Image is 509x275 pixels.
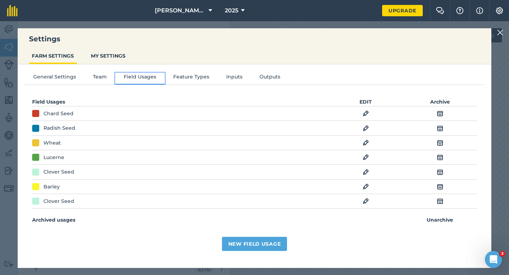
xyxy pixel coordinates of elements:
[43,139,61,147] div: Wheat
[251,73,289,83] button: Outputs
[363,168,369,176] img: svg+xml;base64,PHN2ZyB4bWxucz0iaHR0cDovL3d3dy53My5vcmcvMjAwMC9zdmciIHdpZHRoPSIxOCIgaGVpZ2h0PSIyNC...
[363,139,369,147] img: svg+xml;base64,PHN2ZyB4bWxucz0iaHR0cDovL3d3dy53My5vcmcvMjAwMC9zdmciIHdpZHRoPSIxOCIgaGVpZ2h0PSIyNC...
[29,49,77,63] button: FARM SETTINGS
[115,73,165,83] button: Field Usages
[363,109,369,118] img: svg+xml;base64,PHN2ZyB4bWxucz0iaHR0cDovL3d3dy53My5vcmcvMjAwMC9zdmciIHdpZHRoPSIxOCIgaGVpZ2h0PSIyNC...
[495,7,504,14] img: A cog icon
[363,197,369,205] img: svg+xml;base64,PHN2ZyB4bWxucz0iaHR0cDovL3d3dy53My5vcmcvMjAwMC9zdmciIHdpZHRoPSIxOCIgaGVpZ2h0PSIyNC...
[43,197,74,205] div: Clover Seed
[7,5,18,16] img: fieldmargin Logo
[43,124,75,132] div: Radish Seed
[437,124,443,133] img: svg+xml;base64,PHN2ZyB4bWxucz0iaHR0cDovL3d3dy53My5vcmcvMjAwMC9zdmciIHdpZHRoPSIxOCIgaGVpZ2h0PSIyNC...
[225,6,238,15] span: 2025
[476,6,483,15] img: svg+xml;base64,PHN2ZyB4bWxucz0iaHR0cDovL3d3dy53My5vcmcvMjAwMC9zdmciIHdpZHRoPSIxNyIgaGVpZ2h0PSIxNy...
[499,251,505,257] span: 3
[88,49,128,63] button: MY SETTINGS
[18,34,491,44] h3: Settings
[437,153,443,162] img: svg+xml;base64,PHN2ZyB4bWxucz0iaHR0cDovL3d3dy53My5vcmcvMjAwMC9zdmciIHdpZHRoPSIxOCIgaGVpZ2h0PSIyNC...
[363,124,369,133] img: svg+xml;base64,PHN2ZyB4bWxucz0iaHR0cDovL3d3dy53My5vcmcvMjAwMC9zdmciIHdpZHRoPSIxOCIgaGVpZ2h0PSIyNC...
[329,98,403,106] th: EDIT
[437,139,443,147] img: svg+xml;base64,PHN2ZyB4bWxucz0iaHR0cDovL3d3dy53My5vcmcvMjAwMC9zdmciIHdpZHRoPSIxOCIgaGVpZ2h0PSIyNC...
[403,216,477,224] th: Unarchive
[155,6,206,15] span: [PERSON_NAME] & Sons
[43,183,60,191] div: Barley
[43,110,74,117] div: Chard Seed
[32,216,255,224] th: Archived usages
[437,109,443,118] img: svg+xml;base64,PHN2ZyB4bWxucz0iaHR0cDovL3d3dy53My5vcmcvMjAwMC9zdmciIHdpZHRoPSIxOCIgaGVpZ2h0PSIyNC...
[363,182,369,191] img: svg+xml;base64,PHN2ZyB4bWxucz0iaHR0cDovL3d3dy53My5vcmcvMjAwMC9zdmciIHdpZHRoPSIxOCIgaGVpZ2h0PSIyNC...
[165,73,218,83] button: Feature Types
[43,168,74,176] div: Clover Seed
[25,73,84,83] button: General Settings
[456,7,464,14] img: A question mark icon
[84,73,115,83] button: Team
[403,98,477,106] th: Archive
[485,251,502,268] iframe: Intercom live chat
[363,153,369,162] img: svg+xml;base64,PHN2ZyB4bWxucz0iaHR0cDovL3d3dy53My5vcmcvMjAwMC9zdmciIHdpZHRoPSIxOCIgaGVpZ2h0PSIyNC...
[437,182,443,191] img: svg+xml;base64,PHN2ZyB4bWxucz0iaHR0cDovL3d3dy53My5vcmcvMjAwMC9zdmciIHdpZHRoPSIxOCIgaGVpZ2h0PSIyNC...
[218,73,251,83] button: Inputs
[497,28,503,37] img: svg+xml;base64,PHN2ZyB4bWxucz0iaHR0cDovL3d3dy53My5vcmcvMjAwMC9zdmciIHdpZHRoPSIyMiIgaGVpZ2h0PSIzMC...
[382,5,423,16] a: Upgrade
[437,197,443,205] img: svg+xml;base64,PHN2ZyB4bWxucz0iaHR0cDovL3d3dy53My5vcmcvMjAwMC9zdmciIHdpZHRoPSIxOCIgaGVpZ2h0PSIyNC...
[437,168,443,176] img: svg+xml;base64,PHN2ZyB4bWxucz0iaHR0cDovL3d3dy53My5vcmcvMjAwMC9zdmciIHdpZHRoPSIxOCIgaGVpZ2h0PSIyNC...
[436,7,444,14] img: Two speech bubbles overlapping with the left bubble in the forefront
[32,98,255,106] th: Field Usages
[43,153,64,161] div: Lucerne
[222,237,287,251] button: New Field Usage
